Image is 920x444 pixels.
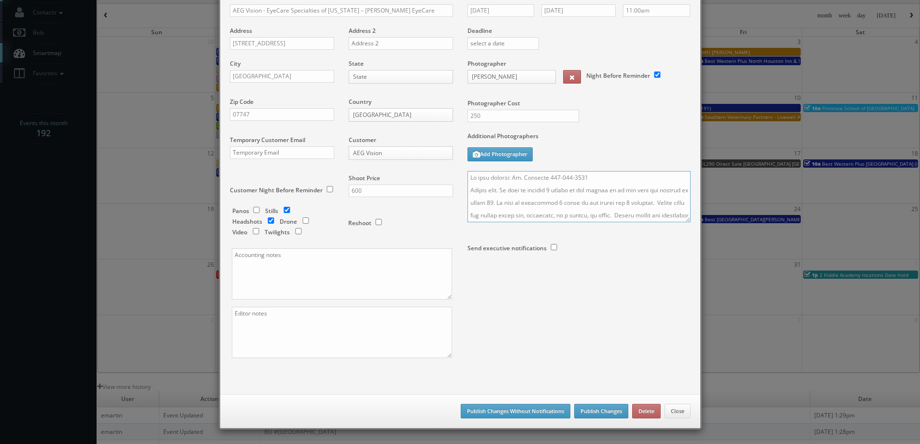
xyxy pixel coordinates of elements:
label: Night Before Reminder [586,72,650,80]
label: Temporary Customer Email [230,136,305,144]
input: Select a date [467,4,535,17]
label: Shoot Price [349,174,380,182]
input: Address 2 [349,37,453,50]
label: Customer [349,136,376,144]
input: Photographer Cost [467,110,579,122]
label: Zip Code [230,98,254,106]
label: Video [232,228,247,236]
label: Reshoot [348,219,371,227]
a: [GEOGRAPHIC_DATA] [349,108,453,122]
label: Country [349,98,371,106]
input: Zip Code [230,108,334,121]
label: Address [230,27,252,35]
button: Publish Changes [574,404,628,418]
button: Add Photographer [467,147,533,161]
label: Headshots [232,217,262,226]
label: Photographer Cost [460,99,698,107]
button: Delete [632,404,661,418]
label: Photographer [467,59,506,68]
a: State [349,70,453,84]
label: Address 2 [349,27,376,35]
span: [PERSON_NAME] [472,71,543,83]
button: Close [665,404,691,418]
label: Send executive notifications [467,244,547,252]
button: Publish Changes Without Notifications [461,404,570,418]
label: Twilights [265,228,290,236]
input: City [230,70,334,83]
label: State [349,59,364,68]
span: State [353,71,440,83]
a: [PERSON_NAME] [467,70,556,84]
input: Select a date [541,4,616,17]
a: AEG Vision [349,146,453,160]
input: Shoot Price [349,185,453,197]
label: Deadline [460,27,698,35]
label: Customer Night Before Reminder [230,186,323,194]
span: AEG Vision [353,147,440,159]
label: Additional Photographers [467,132,691,145]
input: Address [230,37,334,50]
input: select a date [467,37,539,50]
label: Panos [232,207,249,215]
input: Temporary Email [230,146,334,159]
input: Title [230,4,453,17]
label: City [230,59,241,68]
label: Drone [280,217,297,226]
span: [GEOGRAPHIC_DATA] [353,109,440,121]
label: Stills [265,207,278,215]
